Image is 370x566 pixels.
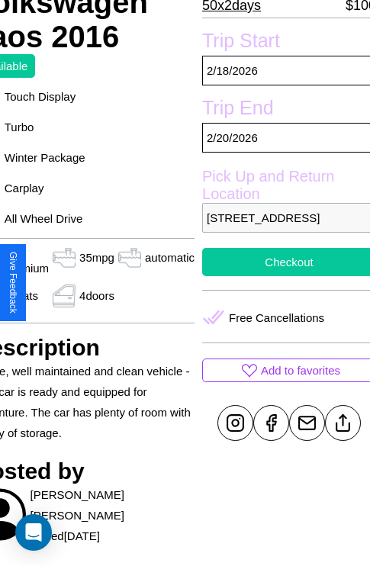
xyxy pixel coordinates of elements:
[145,247,195,268] p: automatic
[5,237,49,278] p: gas premium
[261,360,340,381] p: Add to favorites
[49,246,79,269] img: gas
[114,246,145,269] img: gas
[30,484,195,526] p: [PERSON_NAME] [PERSON_NAME]
[15,514,52,551] div: Open Intercom Messenger
[229,307,324,328] p: Free Cancellations
[49,285,79,307] img: gas
[8,252,18,314] div: Give Feedback
[79,285,114,306] p: 4 doors
[30,526,99,546] p: Joined [DATE]
[79,247,114,268] p: 35 mpg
